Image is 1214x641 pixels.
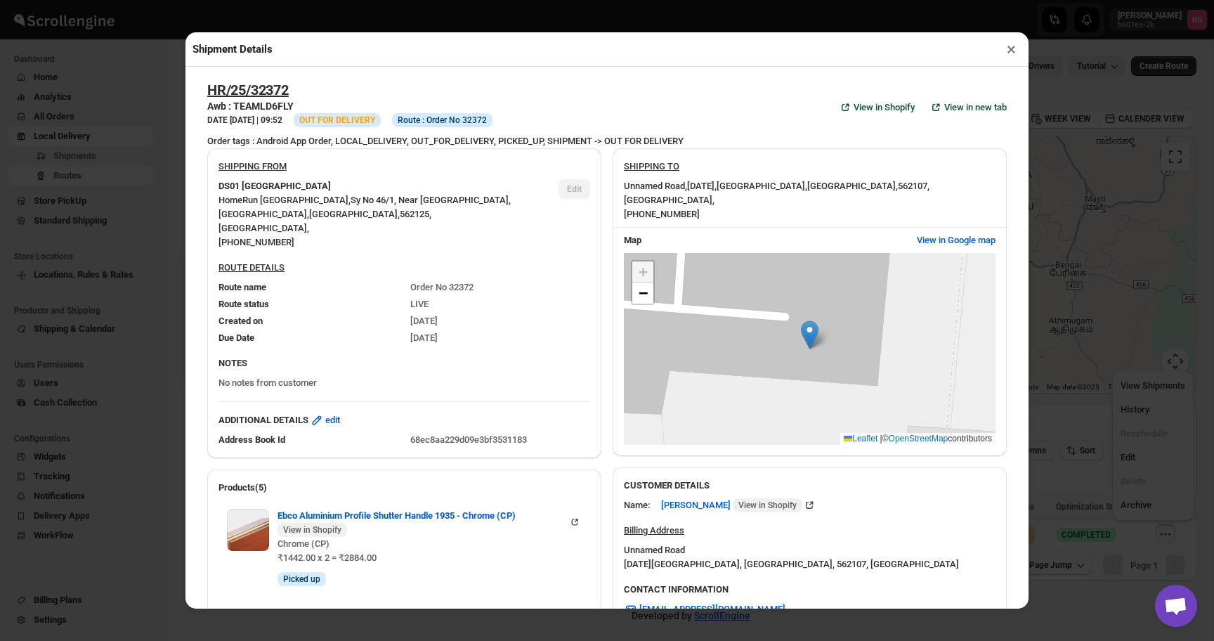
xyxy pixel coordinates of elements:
[624,195,714,205] span: [GEOGRAPHIC_DATA] ,
[207,99,492,113] h3: Awb : TEAMLD6FLY
[278,510,582,521] a: Ebco Aluminium Profile Shutter Handle 1935 - Chrome (CP) View in Shopify
[807,181,898,191] span: [GEOGRAPHIC_DATA] ,
[615,598,794,621] a: [EMAIL_ADDRESS][DOMAIN_NAME]
[840,433,996,445] div: © contributors
[844,434,877,443] a: Leaflet
[283,574,320,585] span: Picked up
[624,181,687,191] span: Unnamed Road ,
[218,358,247,368] b: NOTES
[207,115,282,126] h3: DATE
[889,434,948,443] a: OpenStreetMap
[661,498,802,512] span: [PERSON_NAME]
[351,195,511,205] span: Sy No 46/1, Near [GEOGRAPHIC_DATA] ,
[207,134,1007,148] div: Order tags : Android App Order, LOCAL_DELIVERY, OUT_FOR_DELIVERY, PICKED_UP, SHIPMENT -> OUT FOR ...
[632,283,653,304] a: Zoom out
[227,509,269,551] img: Item
[624,479,996,493] h3: CUSTOMER DETAILS
[218,434,285,445] span: Address Book Id
[410,332,438,343] span: [DATE]
[661,500,816,510] a: [PERSON_NAME] View in Shopify
[278,552,377,563] span: ₹1442.00 x 2 = ₹2884.00
[639,602,785,616] span: [EMAIL_ADDRESS][DOMAIN_NAME]
[218,413,308,427] b: ADDITIONAL DETAILS
[944,101,1007,115] span: View in new tab
[624,525,684,536] u: Billing Address
[410,434,527,445] span: 68ec8aa229d09e3bf3531183
[1155,585,1197,627] div: Open chat
[624,235,641,245] b: Map
[917,233,996,247] span: View in Google map
[218,299,269,309] span: Route status
[278,538,329,549] span: Chrome (CP)
[854,101,915,115] span: View in Shopify
[898,181,929,191] span: 562107 ,
[278,509,568,537] span: Ebco Aluminium Profile Shutter Handle 1935 - Chrome (CP)
[192,42,273,56] h2: Shipment Details
[230,115,282,125] b: [DATE] | 09:52
[218,161,287,171] u: SHIPPING FROM
[717,181,807,191] span: [GEOGRAPHIC_DATA] ,
[1001,39,1022,59] button: ×
[218,179,331,193] b: DS01 [GEOGRAPHIC_DATA]
[301,409,348,432] button: edit
[218,223,309,233] span: [GEOGRAPHIC_DATA] ,
[218,262,285,273] u: ROUTE DETAILS
[801,320,818,349] img: Marker
[218,237,294,247] span: [PHONE_NUMBER]
[400,209,431,219] span: 562125 ,
[624,209,700,219] span: [PHONE_NUMBER]
[410,282,474,292] span: Order No 32372
[738,500,797,511] span: View in Shopify
[218,195,351,205] span: HomeRun [GEOGRAPHIC_DATA] ,
[624,498,650,512] div: Name:
[218,209,309,219] span: [GEOGRAPHIC_DATA] ,
[410,316,438,326] span: [DATE]
[218,316,263,326] span: Created on
[218,377,317,388] span: No notes from customer
[624,543,959,571] div: Unnamed Road [DATE] [GEOGRAPHIC_DATA], [GEOGRAPHIC_DATA], 562107, [GEOGRAPHIC_DATA]
[632,261,653,283] a: Zoom in
[218,332,254,343] span: Due Date
[880,434,882,443] span: |
[299,115,375,125] span: OUT FOR DELIVERY
[398,115,487,126] span: Route : Order No 32372
[410,299,429,309] span: LIVE
[218,481,590,495] h2: Products(5)
[325,413,340,427] span: edit
[283,524,341,536] span: View in Shopify
[639,263,648,280] span: +
[624,161,679,171] u: SHIPPING TO
[920,96,1015,119] button: View in new tab
[639,284,648,302] span: −
[218,282,266,292] span: Route name
[687,181,717,191] span: [DATE] ,
[309,209,400,219] span: [GEOGRAPHIC_DATA] ,
[908,229,1004,252] button: View in Google map
[624,583,996,597] h3: CONTACT INFORMATION
[830,96,923,119] a: View in Shopify
[207,82,289,98] button: HR/25/32372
